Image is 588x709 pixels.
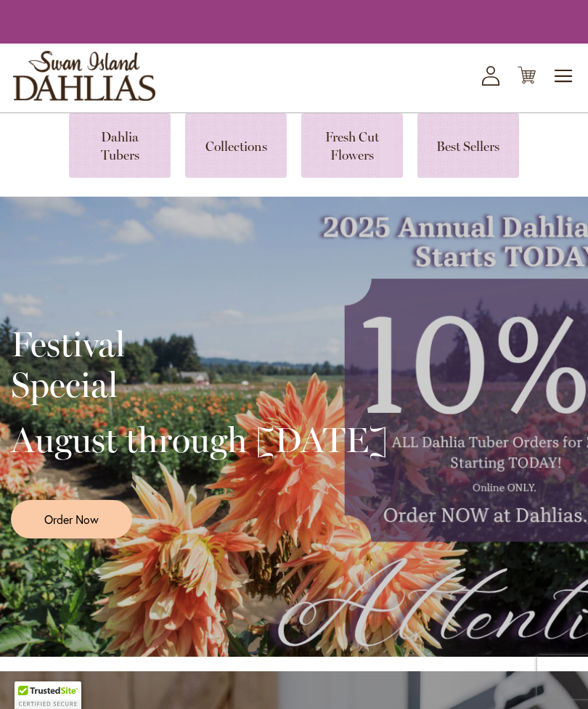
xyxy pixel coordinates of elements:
[44,511,99,528] span: Order Now
[11,500,132,538] a: Order Now
[11,324,388,405] h2: Festival Special
[13,51,155,101] a: store logo
[11,419,388,460] h2: August through [DATE]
